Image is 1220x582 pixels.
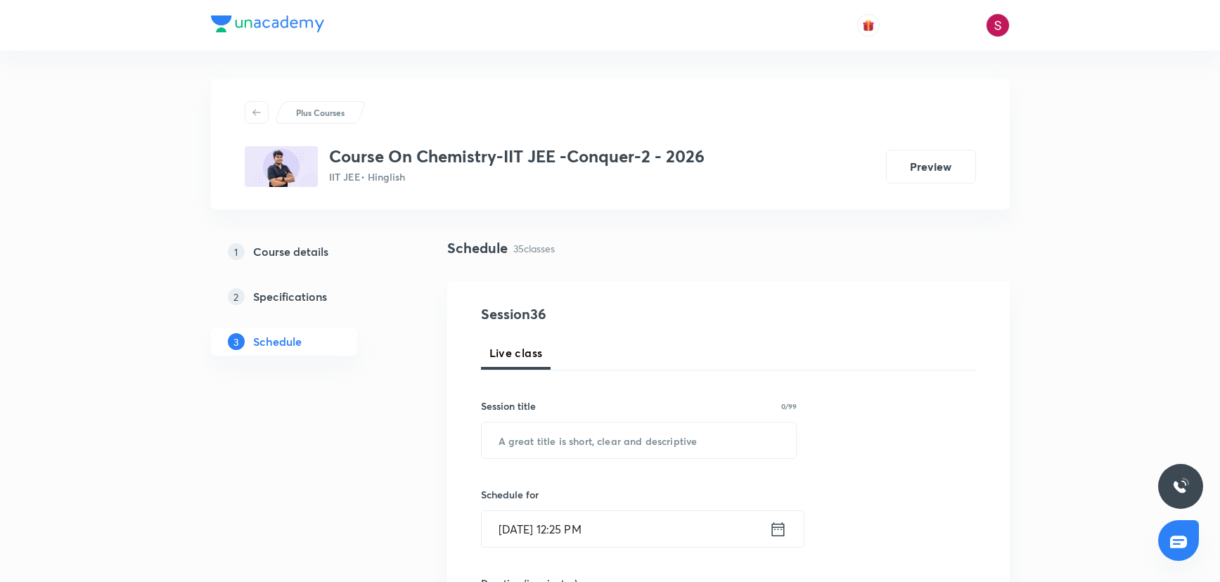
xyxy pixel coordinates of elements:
[329,146,705,167] h3: Course On Chemistry-IIT JEE -Conquer-2 - 2026
[886,150,976,183] button: Preview
[482,422,797,458] input: A great title is short, clear and descriptive
[228,243,245,260] p: 1
[228,288,245,305] p: 2
[245,146,318,187] img: 0F9D78FF-70F8-4F55-AC35-ED3C445E42FA_plus.png
[211,283,402,311] a: 2Specifications
[862,19,875,32] img: avatar
[211,15,324,36] a: Company Logo
[513,241,555,256] p: 35 classes
[228,333,245,350] p: 3
[481,399,536,413] h6: Session title
[986,13,1010,37] img: Ashish Anand Kumar
[253,243,328,260] h5: Course details
[329,169,705,184] p: IIT JEE • Hinglish
[781,403,797,410] p: 0/99
[211,238,402,266] a: 1Course details
[296,106,345,119] p: Plus Courses
[857,14,880,37] button: avatar
[211,15,324,32] img: Company Logo
[489,344,543,361] span: Live class
[253,288,327,305] h5: Specifications
[1172,478,1189,495] img: ttu
[447,238,508,259] h4: Schedule
[253,333,302,350] h5: Schedule
[481,304,738,325] h4: Session 36
[481,487,797,502] h6: Schedule for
